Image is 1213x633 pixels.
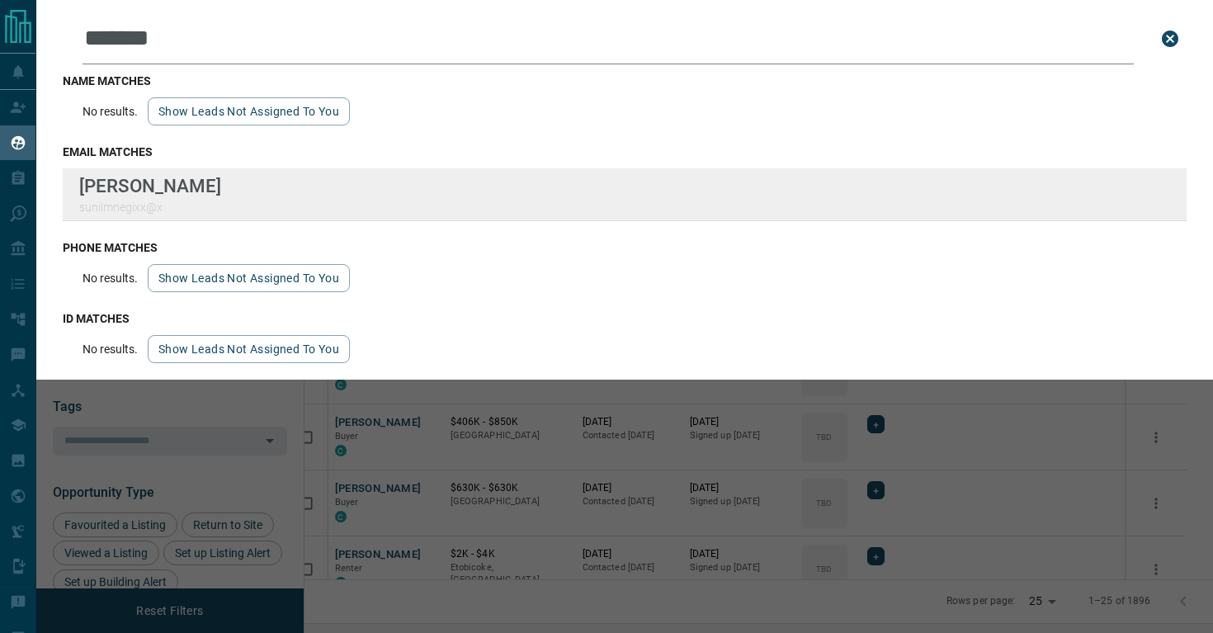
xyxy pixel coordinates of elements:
button: close search bar [1154,22,1187,55]
h3: email matches [63,145,1187,158]
h3: phone matches [63,241,1187,254]
p: [PERSON_NAME] [79,175,221,196]
h3: id matches [63,312,1187,325]
p: No results. [83,342,138,356]
button: show leads not assigned to you [148,97,350,125]
button: show leads not assigned to you [148,264,350,292]
button: show leads not assigned to you [148,335,350,363]
p: No results. [83,272,138,285]
h3: name matches [63,74,1187,87]
p: No results. [83,105,138,118]
p: sunilmnegixx@x [79,201,221,214]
